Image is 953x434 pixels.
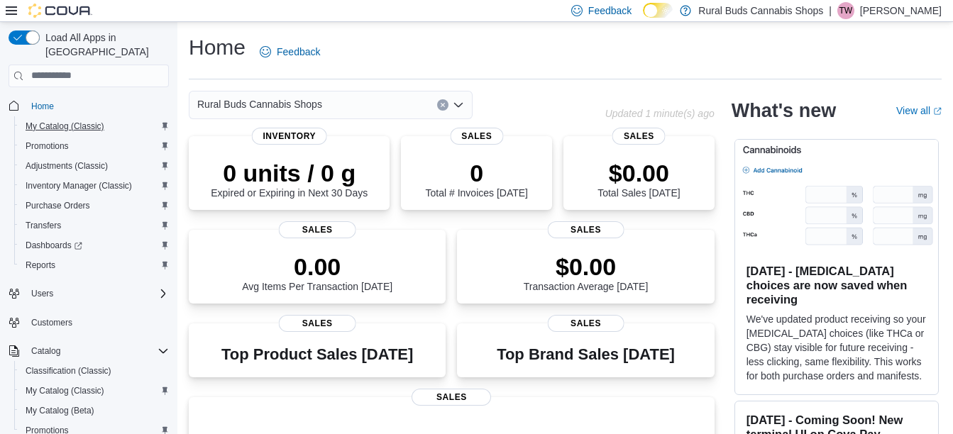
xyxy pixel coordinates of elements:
[26,365,111,377] span: Classification (Classic)
[20,138,75,155] a: Promotions
[14,116,175,136] button: My Catalog (Classic)
[31,345,60,357] span: Catalog
[20,237,88,254] a: Dashboards
[732,99,836,122] h2: What's new
[597,159,680,187] p: $0.00
[588,4,632,18] span: Feedback
[20,237,169,254] span: Dashboards
[20,217,169,234] span: Transfers
[26,343,169,360] span: Catalog
[40,30,169,59] span: Load All Apps in [GEOGRAPHIC_DATA]
[20,177,138,194] a: Inventory Manager (Classic)
[698,2,823,19] p: Rural Buds Cannabis Shops
[14,255,175,275] button: Reports
[20,362,117,379] a: Classification (Classic)
[26,313,169,331] span: Customers
[524,252,649,292] div: Transaction Average [DATE]
[14,196,175,216] button: Purchase Orders
[31,101,54,112] span: Home
[839,2,853,19] span: TW
[277,45,320,59] span: Feedback
[26,180,132,191] span: Inventory Manager (Classic)
[26,343,66,360] button: Catalog
[20,257,61,274] a: Reports
[20,138,169,155] span: Promotions
[426,159,528,199] div: Total # Invoices [DATE]
[837,2,854,19] div: Tianna Wanders
[26,285,169,302] span: Users
[547,315,624,332] span: Sales
[597,159,680,199] div: Total Sales [DATE]
[20,402,100,419] a: My Catalog (Beta)
[221,346,413,363] h3: Top Product Sales [DATE]
[211,159,368,199] div: Expired or Expiring in Next 30 Days
[20,257,169,274] span: Reports
[896,105,942,116] a: View allExternal link
[14,235,175,255] a: Dashboards
[547,221,624,238] span: Sales
[20,197,169,214] span: Purchase Orders
[26,98,60,115] a: Home
[211,159,368,187] p: 0 units / 0 g
[14,381,175,401] button: My Catalog (Classic)
[20,362,169,379] span: Classification (Classic)
[26,97,169,115] span: Home
[254,38,326,66] a: Feedback
[20,197,96,214] a: Purchase Orders
[14,176,175,196] button: Inventory Manager (Classic)
[3,341,175,361] button: Catalog
[242,252,392,281] p: 0.00
[251,128,327,145] span: Inventory
[279,315,356,332] span: Sales
[20,157,114,174] a: Adjustments (Classic)
[524,252,649,281] p: $0.00
[450,128,503,145] span: Sales
[189,33,246,62] h1: Home
[26,405,94,416] span: My Catalog (Beta)
[14,361,175,381] button: Classification (Classic)
[14,401,175,421] button: My Catalog (Beta)
[747,264,927,306] h3: [DATE] - [MEDICAL_DATA] choices are now saved when receiving
[26,314,78,331] a: Customers
[829,2,832,19] p: |
[26,260,55,271] span: Reports
[31,317,72,328] span: Customers
[20,118,110,135] a: My Catalog (Classic)
[3,312,175,333] button: Customers
[20,382,110,399] a: My Catalog (Classic)
[605,108,715,119] p: Updated 1 minute(s) ago
[3,96,175,116] button: Home
[26,285,59,302] button: Users
[426,159,528,187] p: 0
[412,389,491,406] span: Sales
[14,156,175,176] button: Adjustments (Classic)
[747,312,927,383] p: We've updated product receiving so your [MEDICAL_DATA] choices (like THCa or CBG) stay visible fo...
[28,4,92,18] img: Cova
[3,284,175,304] button: Users
[20,118,169,135] span: My Catalog (Classic)
[26,140,69,152] span: Promotions
[26,160,108,172] span: Adjustments (Classic)
[26,385,104,396] span: My Catalog (Classic)
[612,128,666,145] span: Sales
[20,217,67,234] a: Transfers
[26,240,82,251] span: Dashboards
[31,288,53,299] span: Users
[20,382,169,399] span: My Catalog (Classic)
[26,121,104,132] span: My Catalog (Classic)
[860,2,942,19] p: [PERSON_NAME]
[14,216,175,235] button: Transfers
[453,99,464,111] button: Open list of options
[26,200,90,211] span: Purchase Orders
[197,96,322,113] span: Rural Buds Cannabis Shops
[497,346,675,363] h3: Top Brand Sales [DATE]
[20,157,169,174] span: Adjustments (Classic)
[437,99,448,111] button: Clear input
[242,252,392,292] div: Avg Items Per Transaction [DATE]
[26,220,61,231] span: Transfers
[643,3,673,18] input: Dark Mode
[14,136,175,156] button: Promotions
[20,402,169,419] span: My Catalog (Beta)
[20,177,169,194] span: Inventory Manager (Classic)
